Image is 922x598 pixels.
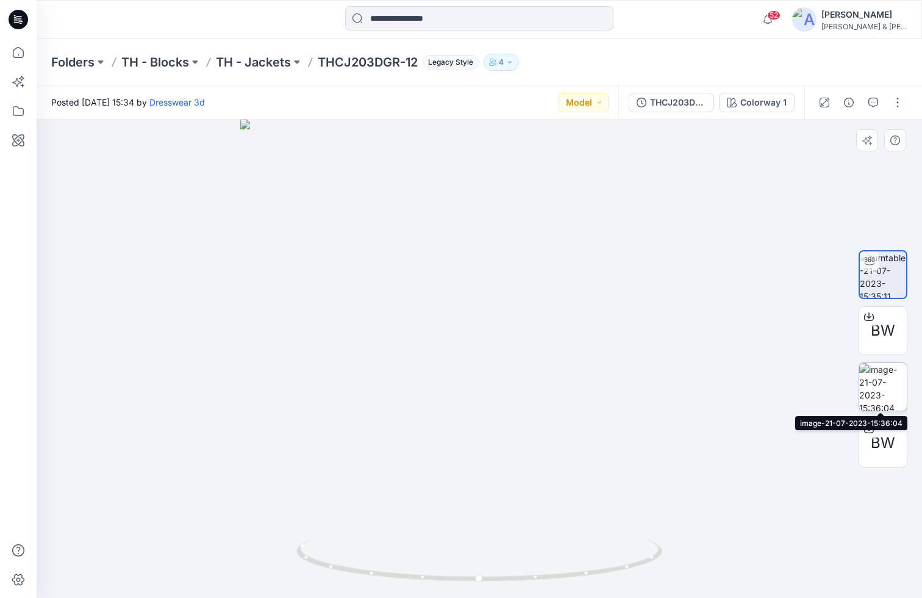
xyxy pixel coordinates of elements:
[149,97,205,107] a: Dresswear 3d
[871,432,895,454] span: BW
[499,56,504,69] p: 4
[121,54,189,71] a: TH - Blocks
[871,320,895,342] span: BW
[859,363,907,411] img: image-21-07-2023-15:36:04
[792,7,817,32] img: avatar
[51,54,95,71] a: Folders
[839,93,859,112] button: Details
[740,96,787,109] div: Colorway 1
[423,55,479,70] span: Legacy Style
[51,96,205,109] span: Posted [DATE] 15:34 by
[318,54,418,71] p: THCJ203DGR-12
[650,96,706,109] div: THCJ203DGR-12 - Locker Loop Update
[629,93,714,112] button: THCJ203DGR-12 - Locker Loop Update
[216,54,291,71] a: TH - Jackets
[821,22,907,31] div: [PERSON_NAME] & [PERSON_NAME]
[821,7,907,22] div: [PERSON_NAME]
[484,54,519,71] button: 4
[767,10,781,20] span: 52
[418,54,479,71] button: Legacy Style
[860,251,906,298] img: turntable-21-07-2023-15:35:11
[719,93,795,112] button: Colorway 1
